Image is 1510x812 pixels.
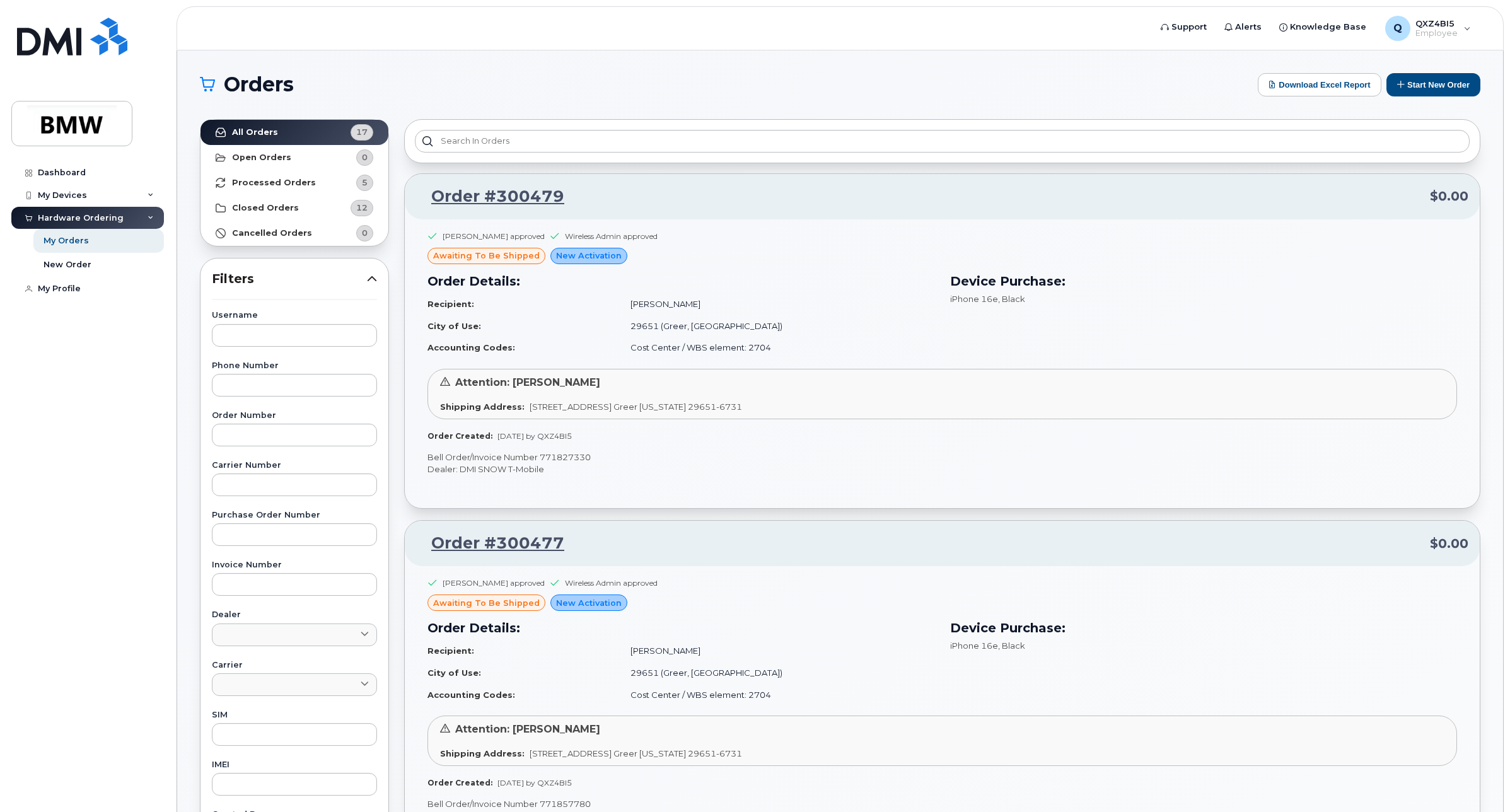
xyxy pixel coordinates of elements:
label: Dealer [212,611,377,619]
strong: Shipping Address: [440,748,525,758]
span: iPhone 16e [950,641,998,651]
label: Order Number [212,412,377,420]
span: New Activation [556,597,622,609]
p: Bell Order/Invoice Number 771827330 [427,451,1457,463]
a: Processed Orders5 [200,170,388,195]
td: [PERSON_NAME] [619,293,935,315]
td: 29651 (Greer, [GEOGRAPHIC_DATA]) [619,662,935,684]
strong: City of Use: [427,321,481,331]
strong: Processed Orders [232,178,316,188]
a: Order #300479 [416,185,564,208]
span: [STREET_ADDRESS] Greer [US_STATE] 29651-6731 [530,748,742,758]
span: 12 [356,202,368,214]
label: Phone Number [212,362,377,370]
a: Order #300477 [416,532,564,555]
strong: Accounting Codes: [427,342,515,352]
a: Closed Orders12 [200,195,388,221]
button: Start New Order [1386,73,1480,96]
div: Wireless Admin approved [565,577,658,588]
span: 17 [356,126,368,138]
div: Wireless Admin approved [565,231,658,241]
label: Invoice Number [212,561,377,569]
label: Purchase Order Number [212,511,377,519]
button: Download Excel Report [1258,73,1381,96]
span: $0.00 [1430,535,1468,553]
label: SIM [212,711,377,719]
iframe: Messenger Launcher [1455,757,1501,803]
strong: Open Orders [232,153,291,163]
h3: Order Details: [427,618,935,637]
div: [PERSON_NAME] approved [443,577,545,588]
span: Orders [224,75,294,94]
span: [DATE] by QXZ4BI5 [497,431,572,441]
span: Filters [212,270,367,288]
strong: Cancelled Orders [232,228,312,238]
div: [PERSON_NAME] approved [443,231,545,241]
h3: Device Purchase: [950,618,1458,637]
span: 0 [362,151,368,163]
span: awaiting to be shipped [433,250,540,262]
td: 29651 (Greer, [GEOGRAPHIC_DATA]) [619,315,935,337]
strong: Order Created: [427,778,492,787]
span: New Activation [556,250,622,262]
h3: Order Details: [427,272,935,291]
strong: All Orders [232,127,278,137]
a: All Orders17 [200,120,388,145]
label: Username [212,311,377,320]
a: Cancelled Orders0 [200,221,388,246]
span: iPhone 16e [950,294,998,304]
span: [DATE] by QXZ4BI5 [497,778,572,787]
span: , Black [998,294,1025,304]
strong: City of Use: [427,668,481,678]
span: $0.00 [1430,187,1468,206]
strong: Recipient: [427,646,474,656]
label: IMEI [212,761,377,769]
strong: Recipient: [427,299,474,309]
span: awaiting to be shipped [433,597,540,609]
p: Dealer: DMI SNOW T-Mobile [427,463,1457,475]
span: [STREET_ADDRESS] Greer [US_STATE] 29651-6731 [530,402,742,412]
strong: Order Created: [427,431,492,441]
p: Bell Order/Invoice Number 771857780 [427,798,1457,810]
td: Cost Center / WBS element: 2704 [619,684,935,706]
td: Cost Center / WBS element: 2704 [619,337,935,359]
h3: Device Purchase: [950,272,1458,291]
strong: Accounting Codes: [427,690,515,700]
label: Carrier Number [212,461,377,470]
span: Attention: [PERSON_NAME] [455,376,600,388]
label: Carrier [212,661,377,670]
span: 0 [362,227,368,239]
span: , Black [998,641,1025,651]
span: 5 [362,177,368,188]
td: [PERSON_NAME] [619,640,935,662]
input: Search in orders [415,130,1470,153]
span: Attention: [PERSON_NAME] [455,723,600,735]
strong: Shipping Address: [440,402,525,412]
strong: Closed Orders [232,203,299,213]
a: Open Orders0 [200,145,388,170]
